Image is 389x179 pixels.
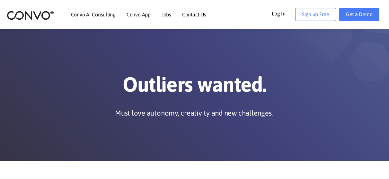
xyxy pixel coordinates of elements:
h1: Outliers wanted. [16,72,373,102]
img: logo_2.png [7,10,54,20]
a: Jobs [162,12,171,17]
a: Convo App [127,12,151,17]
a: Convo AI Consulting [71,12,116,17]
a: Get a Demo [339,8,379,21]
p: Must love autonomy, creativity and new challenges. [115,108,273,118]
a: Sign up Free [295,8,336,21]
a: Log In [272,8,295,18]
a: Contact Us [182,12,206,17]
